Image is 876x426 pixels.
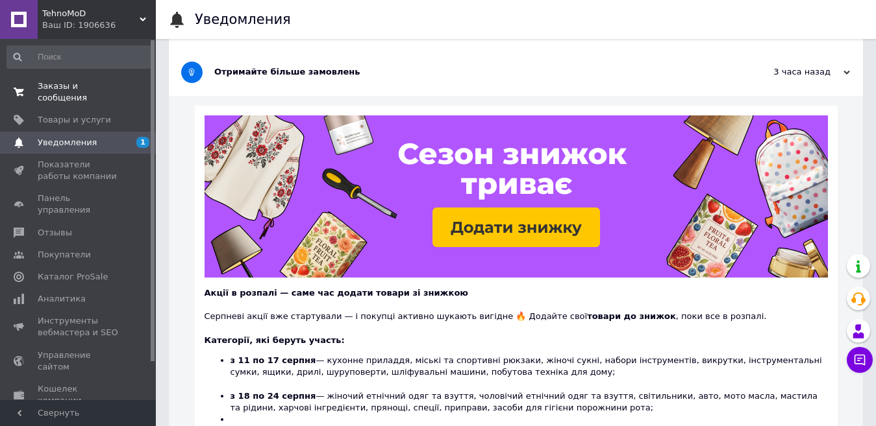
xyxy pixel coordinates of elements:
span: Отзывы [38,227,72,239]
span: TehnoMoD [42,8,140,19]
h1: Уведомления [195,12,291,27]
div: 3 часа назад [720,66,850,78]
span: Покупатели [38,249,91,261]
div: Серпневі акції вже стартували — і покупці активно шукають вигідне 🔥 Додайте свої , поки все в роз... [205,299,828,322]
span: Панель управления [38,193,120,216]
b: з 11 по 17 серпня [231,355,316,365]
span: Аналитика [38,293,86,305]
div: Отримайте більше замовлень [214,66,720,78]
span: Управление сайтом [38,349,120,373]
span: Показатели работы компании [38,159,120,182]
div: Ваш ID: 1906636 [42,19,156,31]
b: товари до знижок [587,311,676,321]
input: Поиск [6,45,153,69]
li: — кухонне приладдя, міські та спортивні рюкзаки, жіночі сукні, набори інструментів, викрутки, інс... [231,355,828,390]
span: Товары и услуги [38,114,111,126]
b: Акції в розпалі — саме час додати товари зі знижкою [205,288,468,298]
span: Каталог ProSale [38,271,108,283]
span: Заказы и сообщения [38,80,120,104]
b: з 18 по 24 серпня [231,391,316,401]
span: 1 [136,137,149,148]
b: Категорії, які беруть участь: [205,335,345,345]
span: Уведомления [38,137,97,148]
span: Кошелек компании [38,383,120,407]
button: Чат с покупателем [847,347,873,373]
li: — жіночий етнічний одяг та взуття, чоловічий етнічний одяг та взуття, світильники, авто, мото мас... [231,390,828,414]
span: Инструменты вебмастера и SEO [38,315,120,338]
